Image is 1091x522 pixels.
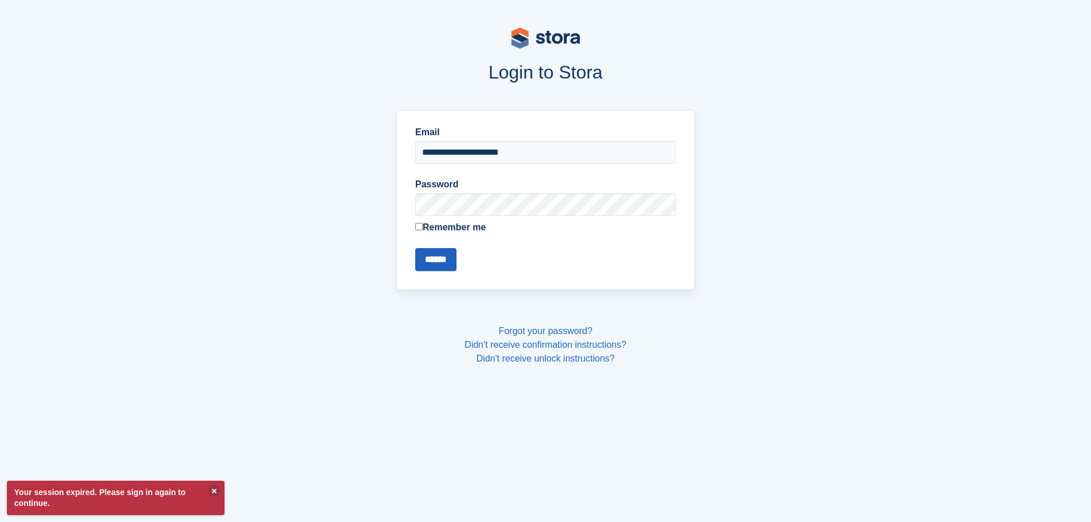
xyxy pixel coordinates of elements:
[464,340,626,350] a: Didn't receive confirmation instructions?
[499,326,593,336] a: Forgot your password?
[415,125,676,139] label: Email
[178,62,913,83] h1: Login to Stora
[415,221,676,234] label: Remember me
[476,354,615,363] a: Didn't receive unlock instructions?
[511,28,580,49] img: stora-logo-53a41332b3708ae10de48c4981b4e9114cc0af31d8433b30ea865607fb682f29.svg
[415,223,423,230] input: Remember me
[415,178,676,191] label: Password
[7,481,224,515] p: Your session expired. Please sign in again to continue.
